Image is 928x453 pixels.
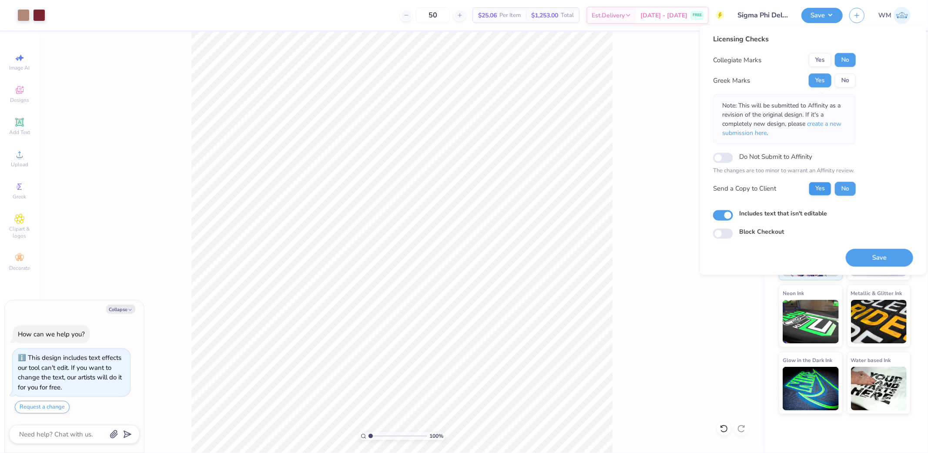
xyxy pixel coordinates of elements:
[783,289,804,298] span: Neon Ink
[731,7,795,24] input: Untitled Design
[693,12,702,18] span: FREE
[713,55,761,65] div: Collegiate Marks
[713,34,856,44] div: Licensing Checks
[9,129,30,136] span: Add Text
[713,76,750,86] div: Greek Marks
[878,7,911,24] a: WM
[894,7,911,24] img: Wilfredo Manabat
[592,11,625,20] span: Est. Delivery
[739,227,784,236] label: Block Checkout
[783,367,839,410] img: Glow in the Dark Ink
[851,356,891,365] span: Water based Ink
[722,120,841,137] span: create a new submission here
[835,74,856,87] button: No
[835,53,856,67] button: No
[846,248,913,266] button: Save
[783,300,839,343] img: Neon Ink
[531,11,558,20] span: $1,253.00
[18,353,122,392] div: This design includes text effects our tool can't edit. If you want to change the text, our artist...
[713,167,856,175] p: The changes are too minor to warrant an Affinity review.
[835,181,856,195] button: No
[851,289,902,298] span: Metallic & Glitter Ink
[15,401,70,413] button: Request a change
[801,8,843,23] button: Save
[878,10,891,20] span: WM
[9,265,30,272] span: Decorate
[851,300,907,343] img: Metallic & Glitter Ink
[4,225,35,239] span: Clipart & logos
[739,208,827,218] label: Includes text that isn't editable
[809,181,831,195] button: Yes
[18,330,85,339] div: How can we help you?
[429,432,443,440] span: 100 %
[809,53,831,67] button: Yes
[11,161,28,168] span: Upload
[561,11,574,20] span: Total
[739,151,812,162] label: Do Not Submit to Affinity
[10,97,29,104] span: Designs
[10,64,30,71] span: Image AI
[416,7,450,23] input: – –
[722,101,847,138] p: Note: This will be submitted to Affinity as a revision of the original design. If it's a complete...
[851,367,907,410] img: Water based Ink
[783,356,832,365] span: Glow in the Dark Ink
[478,11,497,20] span: $25.06
[13,193,27,200] span: Greek
[640,11,687,20] span: [DATE] - [DATE]
[713,184,776,194] div: Send a Copy to Client
[809,74,831,87] button: Yes
[499,11,521,20] span: Per Item
[106,305,135,314] button: Collapse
